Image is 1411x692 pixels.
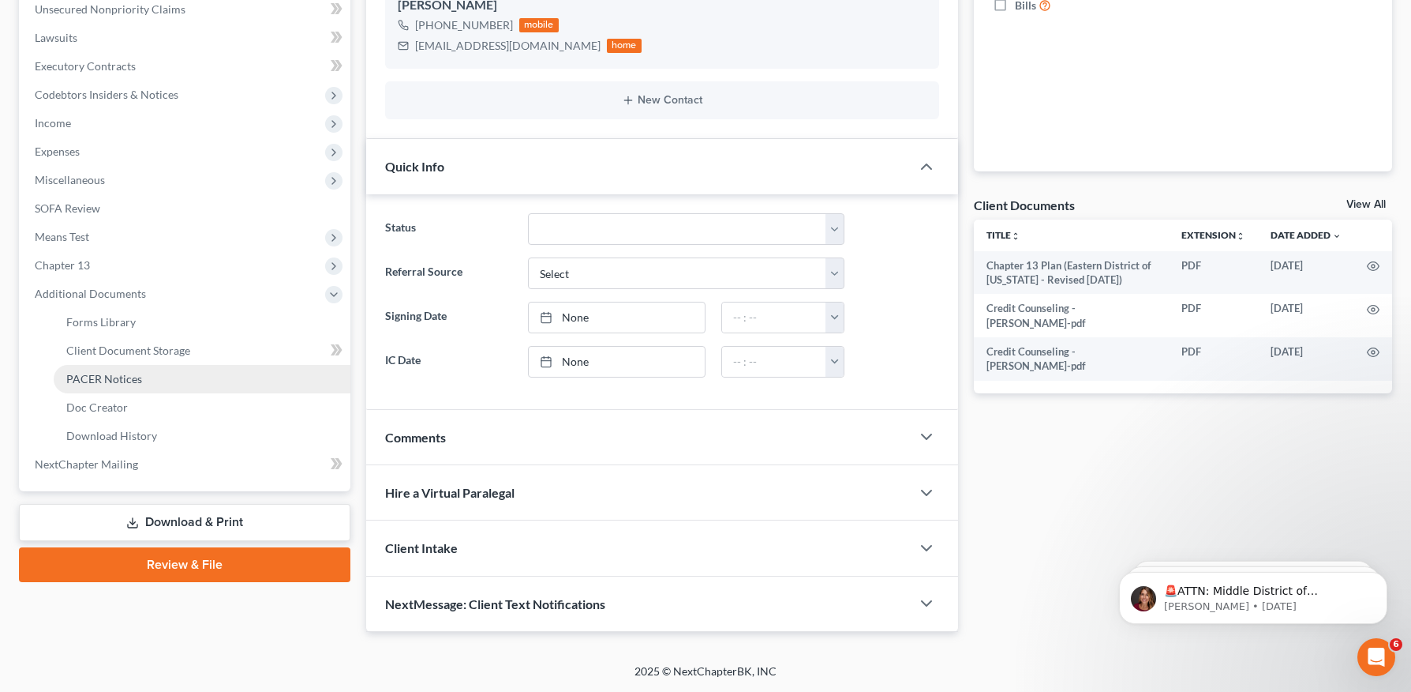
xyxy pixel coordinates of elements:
i: unfold_more [1236,231,1245,241]
a: None [529,303,705,333]
a: SOFA Review [22,194,350,223]
span: NextMessage: Client Text Notifications [385,596,605,611]
a: PACER Notices [54,365,350,393]
span: Client Intake [385,540,458,555]
a: View All [1346,199,1386,210]
a: Client Document Storage [54,337,350,365]
span: Quick Info [385,159,444,174]
span: Means Test [35,230,89,243]
a: Download & Print [19,504,350,541]
span: Hire a Virtual Paralegal [385,485,515,500]
label: IC Date [377,346,520,378]
span: Download History [66,429,157,442]
a: Date Added expand_more [1271,229,1342,241]
a: Forms Library [54,308,350,337]
span: SOFA Review [35,201,100,215]
a: NextChapter Mailing [22,450,350,479]
button: New Contact [398,94,926,107]
td: [DATE] [1258,337,1354,381]
label: Status [377,213,520,245]
div: 2025 © NextChapterBK, INC [256,664,1155,692]
div: home [607,39,642,53]
a: None [529,347,705,377]
input: -- : -- [722,347,826,377]
div: Client Documents [974,197,1075,213]
a: Download History [54,422,350,450]
iframe: Intercom live chat [1357,638,1395,676]
td: Credit Counseling - [PERSON_NAME]-pdf [974,294,1169,337]
td: PDF [1169,294,1258,337]
td: PDF [1169,251,1258,295]
input: -- : -- [722,303,826,333]
span: Comments [385,430,446,445]
div: [PHONE_NUMBER] [415,17,513,33]
span: Additional Documents [35,287,146,300]
div: [EMAIL_ADDRESS][DOMAIN_NAME] [415,38,601,54]
td: Chapter 13 Plan (Eastern District of [US_STATE] - Revised [DATE]) [974,251,1169,295]
td: [DATE] [1258,294,1354,337]
i: unfold_more [1011,231,1020,241]
span: Chapter 13 [35,258,90,272]
a: Titleunfold_more [986,229,1020,241]
span: NextChapter Mailing [35,457,138,471]
span: Client Document Storage [66,344,190,357]
i: expand_more [1332,231,1342,241]
a: Executory Contracts [22,52,350,81]
a: Lawsuits [22,24,350,52]
a: Review & File [19,547,350,582]
label: Referral Source [377,258,520,289]
span: Expenses [35,145,80,158]
span: Forms Library [66,315,136,329]
span: Doc Creator [66,401,128,414]
td: PDF [1169,337,1258,381]
label: Signing Date [377,302,520,333]
a: Extensionunfold_more [1181,229,1245,241]
span: Executory Contracts [35,59,136,73]
td: Credit Counseling - [PERSON_NAME]-pdf [974,337,1169,381]
span: 6 [1390,638,1402,651]
div: mobile [519,18,559,32]
span: Unsecured Nonpriority Claims [35,2,185,16]
span: Income [35,116,71,130]
td: [DATE] [1258,251,1354,295]
span: Lawsuits [35,31,77,44]
span: Codebtors Insiders & Notices [35,88,178,101]
span: Miscellaneous [35,173,105,186]
a: Doc Creator [54,393,350,422]
span: PACER Notices [66,372,142,385]
iframe: Intercom notifications message [1095,539,1411,649]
